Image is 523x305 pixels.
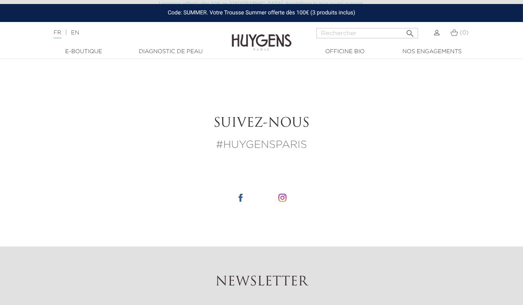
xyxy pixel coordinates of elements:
[44,48,124,56] a: E-Boutique
[305,48,385,56] a: Officine Bio
[237,194,245,202] img: icone facebook
[405,26,415,36] i: 
[71,30,79,36] a: EN
[316,28,418,38] input: Rechercher
[232,21,292,52] img: Huygens
[131,48,211,56] a: Diagnostic de peau
[278,194,286,202] img: icone instagram
[403,26,417,36] button: 
[460,30,469,36] span: (0)
[53,30,61,38] a: FR
[40,275,483,290] h2: Newsletter
[40,138,483,153] p: #HUYGENSPARIS
[40,116,483,131] h2: Suivez-nous
[49,28,212,38] div: |
[392,48,472,56] a: Nos engagements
